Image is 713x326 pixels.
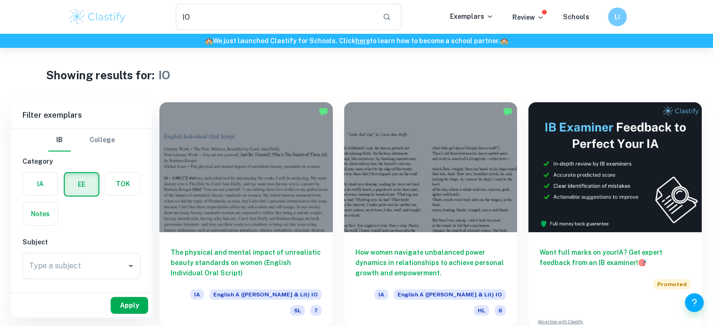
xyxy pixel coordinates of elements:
button: TOK [105,173,140,195]
h6: How women navigate unbalanced power dynamics in relationships to achieve personal growth and empo... [355,247,506,278]
h1: IO [158,67,170,83]
span: Promoted [653,279,690,289]
button: College [90,129,115,152]
span: SL [290,305,305,316]
h6: Filter exemplars [11,102,152,129]
button: EE [65,173,98,196]
a: here [355,37,370,45]
span: IA [190,289,204,300]
div: Filter type choice [48,129,115,152]
span: 🎯 [638,259,646,266]
button: Notes [23,203,58,225]
h6: We just launched Clastify for Schools. Click to learn how to become a school partner. [2,36,711,46]
button: Help and Feedback [685,293,704,312]
p: Exemplars [450,11,494,22]
a: Schools [563,13,589,21]
img: Clastify logo [68,8,128,26]
button: IA [23,173,58,195]
h6: LI [612,12,623,22]
span: 7 [310,305,322,316]
span: English A ([PERSON_NAME] & Lit) IO [210,289,322,300]
h6: Subject [23,237,141,247]
h6: Want full marks on your IA ? Get expert feedback from an IB examiner! [540,247,690,268]
span: English A ([PERSON_NAME] & Lit) IO [394,289,506,300]
button: Open [124,259,137,273]
span: 🏫 [205,37,213,45]
h6: The physical and mental impact of unrealistic beauty standards on women (English Individual Oral ... [171,247,322,278]
img: Marked [319,107,328,116]
span: 🏫 [500,37,508,45]
span: HL [474,305,489,316]
p: Review [512,12,544,23]
h6: Category [23,156,141,167]
a: Advertise with Clastify [538,318,583,325]
img: Marked [503,107,512,116]
h1: Showing results for: [46,67,155,83]
span: IA [375,289,388,300]
button: IB [48,129,71,152]
input: Search for any exemplars... [176,4,375,30]
span: 6 [495,305,506,316]
button: LI [608,8,627,26]
img: Thumbnail [528,102,702,232]
button: Apply [111,297,148,314]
